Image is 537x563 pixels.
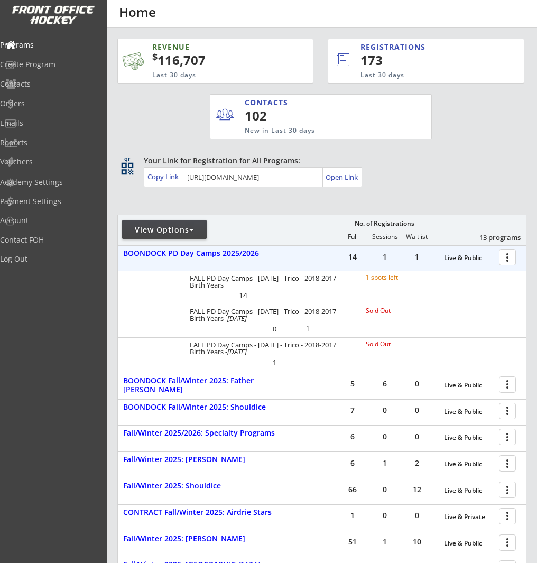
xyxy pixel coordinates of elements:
div: 0 [401,380,433,387]
div: 1 [369,253,401,261]
div: Live & Private [444,513,494,521]
div: Live & Public [444,434,494,441]
button: more_vert [499,403,516,419]
div: 1 [259,359,290,366]
div: Live & Public [444,382,494,389]
div: Last 30 days [360,71,480,80]
div: Sold Out [366,341,434,347]
div: Waitlist [401,233,432,241]
div: FALL PD Day Camps - [DATE] - Trico - 2018-2017 Birth Years [190,275,351,289]
button: more_vert [499,534,516,551]
div: 14 [227,292,258,299]
div: Fall/Winter 2025: [PERSON_NAME] [123,455,288,464]
div: 0 [369,486,401,493]
div: 116,707 [152,51,280,69]
div: 0 [369,512,401,519]
div: REGISTRATIONS [360,42,477,52]
div: Fall/Winter 2025/2026: Specialty Programs [123,429,288,438]
em: [DATE] [227,347,247,356]
div: CONTACTS [245,97,293,108]
div: No. of Registrations [351,220,417,227]
div: 7 [337,407,368,414]
div: Last 30 days [152,71,265,80]
div: Your Link for Registration for All Programs: [144,155,494,166]
div: FALL PD Day Camps - [DATE] - Trico - 2018-2017 Birth Years - [190,342,351,355]
div: 6 [369,380,401,387]
div: Open Link [326,173,359,182]
div: 13 programs [466,233,521,242]
button: more_vert [499,455,516,472]
div: 0 [401,512,433,519]
div: Live & Public [444,408,494,416]
div: 1 [337,512,368,519]
div: REVENUE [152,42,265,52]
div: 0 [259,326,290,333]
div: 0 [401,433,433,440]
div: 1 [369,459,401,467]
em: [DATE] [227,313,247,323]
div: BOONDOCK PD Day Camps 2025/2026 [123,249,288,258]
div: Fall/Winter 2025: Shouldice [123,482,288,491]
div: 5 [337,380,368,387]
div: 0 [401,407,433,414]
div: 51 [337,538,368,546]
div: 1 [292,326,323,332]
a: Open Link [326,170,359,184]
button: more_vert [499,482,516,498]
div: 10 [401,538,433,546]
div: Sold Out [366,308,434,314]
div: Live & Public [444,254,494,262]
div: BOONDOCK Fall/Winter 2025: Shouldice [123,403,288,412]
div: 6 [337,433,368,440]
button: more_vert [499,429,516,445]
div: 2 [401,459,433,467]
button: more_vert [499,249,516,265]
div: 0 [369,407,401,414]
div: Sessions [369,233,401,241]
button: more_vert [499,376,516,393]
div: New in Last 30 days [245,126,382,135]
button: more_vert [499,508,516,524]
div: qr [121,155,133,162]
div: 6 [337,459,368,467]
div: FALL PD Day Camps - [DATE] - Trico - 2018-2017 Birth Years - [190,308,351,322]
div: 102 [245,107,310,125]
div: Live & Public [444,460,494,468]
div: 14 [337,253,368,261]
div: 173 [360,51,488,69]
div: BOONDOCK Fall/Winter 2025: Father [PERSON_NAME] [123,376,288,394]
div: Full [337,233,368,241]
div: CONTRACT Fall/Winter 2025: Airdrie Stars [123,508,288,517]
div: Fall/Winter 2025: [PERSON_NAME] [123,534,288,543]
div: 0 [369,433,401,440]
div: View Options [122,225,207,235]
div: 12 [401,486,433,493]
div: Live & Public [444,487,494,494]
div: 1 [401,253,433,261]
div: Live & Public [444,540,494,547]
button: qr_code [119,161,135,177]
div: 1 spots left [366,274,434,281]
sup: $ [152,50,158,63]
div: 1 [369,538,401,546]
div: 66 [337,486,368,493]
div: Copy Link [147,172,181,181]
